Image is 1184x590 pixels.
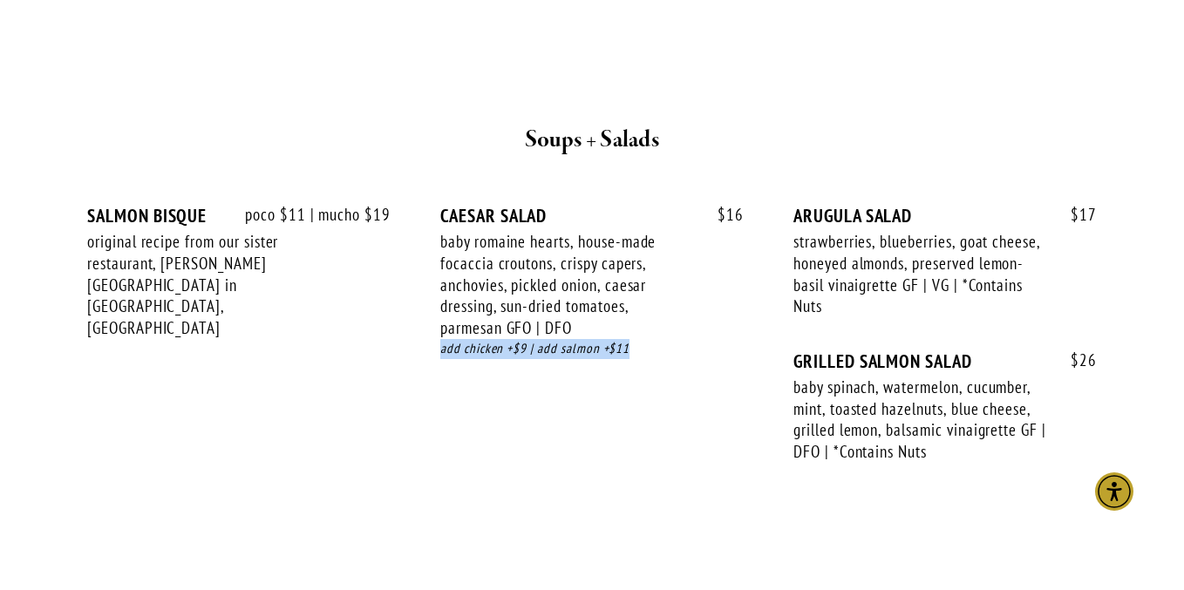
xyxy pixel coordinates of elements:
[87,231,341,339] div: original recipe from our sister restaurant, [PERSON_NAME][GEOGRAPHIC_DATA] in [GEOGRAPHIC_DATA], ...
[793,350,1097,372] div: GRILLED SALMON SALAD
[1053,350,1097,370] span: 26
[793,376,1047,463] div: baby spinach, watermelon, cucumber, mint, toasted hazelnuts, blue cheese, grilled lemon, balsamic...
[440,231,694,339] div: baby romaine hearts, house-made focaccia croutons, crispy capers, anchovies, pickled onion, caesa...
[793,205,1097,227] div: ARUGULA SALAD
[440,205,744,227] div: CAESAR SALAD
[700,205,744,225] span: 16
[793,231,1047,317] div: strawberries, blueberries, goat cheese, honeyed almonds, preserved lemon-basil vinaigrette GF | V...
[228,205,391,225] span: poco $11 | mucho $19
[87,205,391,227] div: SALMON BISQUE
[525,125,659,155] strong: Soups + Salads
[1071,349,1079,370] span: $
[440,339,744,359] div: add chicken +$9 | add salmon +$11
[718,204,726,225] span: $
[1071,204,1079,225] span: $
[1095,472,1133,511] div: Accessibility Menu
[1053,205,1097,225] span: 17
